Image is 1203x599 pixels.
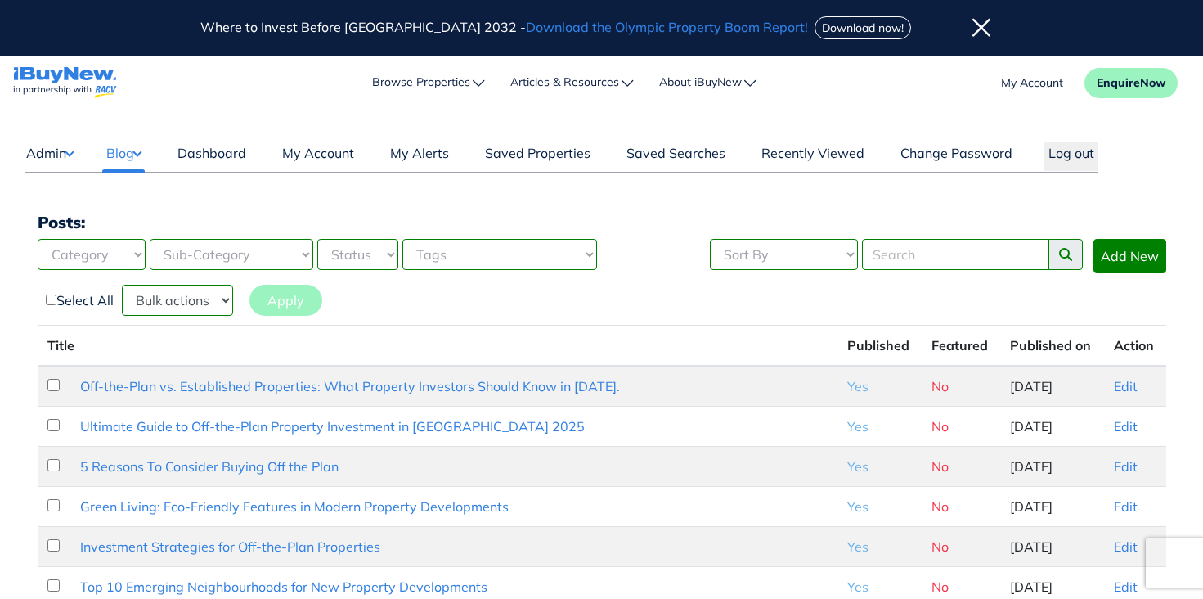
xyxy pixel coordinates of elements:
[1000,366,1104,407] td: [DATE]
[249,285,322,316] button: Apply
[1140,75,1165,90] span: Now
[1104,326,1165,367] th: Action
[1000,407,1104,447] td: [DATE]
[278,143,358,171] a: My Account
[1114,418,1138,435] a: Edit
[1000,326,1104,367] th: Published on
[1084,68,1178,98] button: EnquireNow
[1114,458,1138,475] a: Edit
[837,407,922,447] td: Yes
[80,458,339,475] a: 5 Reasons To Consider Buying Off the Plan
[1114,579,1138,595] a: Edit
[622,143,729,171] a: Saved Searches
[922,487,1000,527] td: No
[13,67,117,99] img: logo
[837,527,922,567] td: Yes
[1048,239,1083,270] button: search posts
[46,290,114,310] label: Select All
[837,447,922,487] td: Yes
[922,366,1000,407] td: No
[80,418,585,435] a: Ultimate Guide to Off-the-Plan Property Investment in [GEOGRAPHIC_DATA] 2025
[1114,498,1138,515] a: Edit
[80,538,380,555] a: Investment Strategies for Off-the-Plan Properties
[1000,487,1104,527] td: [DATE]
[80,498,509,515] a: Green Living: Eco-Friendly Features in Modern Property Developments
[837,487,922,527] td: Yes
[38,212,1166,232] h3: Posts:
[1044,142,1098,171] button: Log out
[80,579,487,595] a: Top 10 Emerging Neighbourhoods for New Property Developments
[1000,527,1104,567] td: [DATE]
[481,143,595,171] a: Saved Properties
[38,326,837,367] th: Title
[25,142,74,164] button: Admin
[837,366,922,407] td: Yes
[13,63,117,103] a: navigations
[922,527,1000,567] td: No
[386,143,453,171] a: My Alerts
[46,295,56,305] input: Select All
[1000,447,1104,487] td: [DATE]
[757,143,869,171] a: Recently Viewed
[922,447,1000,487] td: No
[896,143,1017,171] a: Change Password
[526,19,808,35] span: Download the Olympic Property Boom Report!
[200,19,811,35] span: Where to Invest Before [GEOGRAPHIC_DATA] 2032 -
[922,326,1000,367] th: Featured
[922,407,1000,447] td: No
[862,239,1049,270] input: Search
[80,378,620,394] a: Off-the-Plan vs. Established Properties: What Property Investors Should Know in [DATE].
[101,142,146,164] button: Blog
[1114,538,1138,555] a: Edit
[815,16,911,39] button: Download now!
[1114,378,1138,394] a: Edit
[173,143,250,171] a: Dashboard
[1093,239,1166,273] a: Add New
[837,326,922,367] th: Published
[1001,74,1063,92] a: account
